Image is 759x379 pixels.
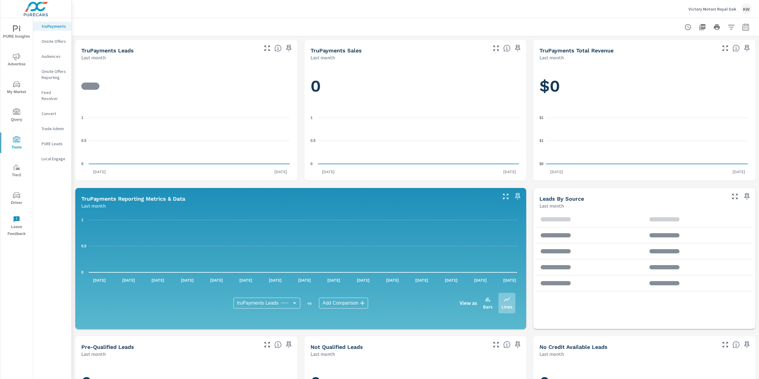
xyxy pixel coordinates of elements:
[720,340,730,349] button: Make Fullscreen
[311,76,520,96] h1: 0
[503,341,511,348] span: A basic review has been done and has not approved the credit worthiness of the lead by the config...
[177,277,198,283] p: [DATE]
[742,340,752,349] span: Save this to your personalized report
[81,47,134,54] h5: truPayments Leads
[206,277,227,283] p: [DATE]
[42,38,67,44] p: Onsite Offers
[42,89,67,102] p: Feed Resolver
[742,192,752,201] span: Save this to your personalized report
[311,344,363,350] h5: Not Qualified Leads
[319,298,368,309] div: Add Comparison
[89,277,110,283] p: [DATE]
[81,54,106,61] p: Last month
[33,109,71,118] div: Convert
[689,6,736,12] p: Victory Motors Royal Oak
[42,126,67,132] p: Trade Admin
[33,52,71,61] div: Audiences
[539,116,544,120] text: $1
[323,300,358,306] span: Add Comparison
[441,277,462,283] p: [DATE]
[741,4,752,14] div: KW
[284,43,294,53] span: Save this to your personalized report
[2,81,31,96] span: My Market
[81,116,83,120] text: 1
[491,43,501,53] button: Make Fullscreen
[42,23,67,29] p: truPayments
[499,169,520,175] p: [DATE]
[147,277,168,283] p: [DATE]
[725,21,737,33] button: Apply Filters
[42,111,67,117] p: Convert
[81,162,83,166] text: 0
[730,192,740,201] button: Make Fullscreen
[235,277,256,283] p: [DATE]
[2,192,31,206] span: Driver
[118,277,139,283] p: [DATE]
[2,108,31,123] span: Query
[33,139,71,148] div: PURE Leads
[411,277,432,283] p: [DATE]
[81,244,86,248] text: 0.5
[539,139,544,143] text: $1
[81,270,83,274] text: 0
[460,300,477,306] h6: View as
[0,18,33,240] div: nav menu
[728,169,749,175] p: [DATE]
[546,169,567,175] p: [DATE]
[513,43,523,53] span: Save this to your personalized report
[382,277,403,283] p: [DATE]
[2,53,31,68] span: Advertise
[42,156,67,162] p: Local Engage
[274,45,282,52] span: The number of truPayments leads.
[539,162,544,166] text: $0
[311,139,316,143] text: 0.5
[513,340,523,349] span: Save this to your personalized report
[501,192,511,201] button: Make Fullscreen
[470,277,491,283] p: [DATE]
[539,54,564,61] p: Last month
[311,47,362,54] h5: truPayments Sales
[262,340,272,349] button: Make Fullscreen
[513,192,523,201] span: Save this to your personalized report
[81,202,106,209] p: Last month
[81,139,86,143] text: 0.5
[233,298,300,309] div: truPayments Leads
[696,21,708,33] button: "Export Report to PDF"
[311,116,313,120] text: 1
[539,76,749,96] h1: $0
[323,277,344,283] p: [DATE]
[539,202,564,209] p: Last month
[270,169,291,175] p: [DATE]
[2,136,31,151] span: Tools
[2,25,31,40] span: PURE Insights
[491,340,501,349] button: Make Fullscreen
[33,124,71,133] div: Trade Admin
[237,300,279,306] span: truPayments Leads
[2,164,31,179] span: Tier2
[311,350,335,358] p: Last month
[711,21,723,33] button: Print Report
[33,67,71,82] div: Onsite Offers Reporting
[539,196,584,202] h5: Leads By Source
[42,53,67,59] p: Audiences
[81,196,185,202] h5: truPayments Reporting Metrics & Data
[483,303,492,310] p: Bars
[539,344,608,350] h5: No Credit Available Leads
[311,162,313,166] text: 0
[33,88,71,103] div: Feed Resolver
[89,169,110,175] p: [DATE]
[503,45,511,52] span: Number of sales matched to a truPayments lead. [Source: This data is sourced from the dealer's DM...
[311,54,335,61] p: Last month
[42,141,67,147] p: PURE Leads
[740,21,752,33] button: Select Date Range
[81,344,134,350] h5: Pre-Qualified Leads
[742,43,752,53] span: Save this to your personalized report
[720,43,730,53] button: Make Fullscreen
[33,22,71,31] div: truPayments
[33,154,71,163] div: Local Engage
[42,68,67,80] p: Onsite Offers Reporting
[81,218,83,222] text: 1
[300,300,319,306] p: vs
[501,303,512,310] p: Lines
[539,350,564,358] p: Last month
